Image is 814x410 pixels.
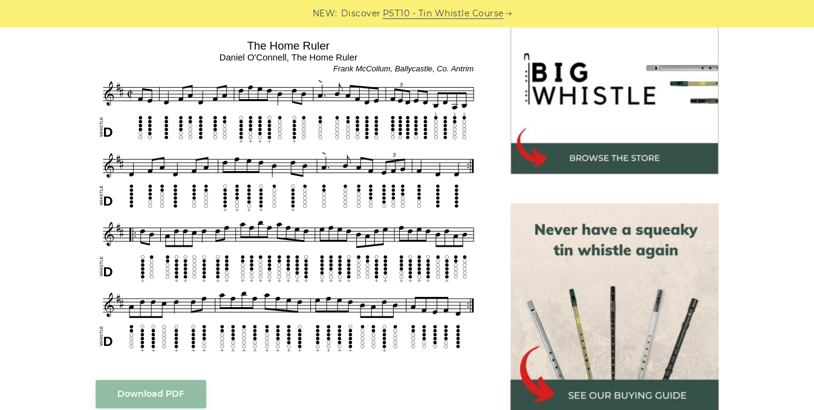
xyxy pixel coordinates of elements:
a: Download PDF [96,380,206,408]
a: PST10 - Tin Whistle Course [383,7,504,21]
span: Discover [341,7,381,21]
span: NEW: [313,7,337,21]
img: The Home Ruler Tin Whistle Tabs & Sheet Music [96,35,481,355]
